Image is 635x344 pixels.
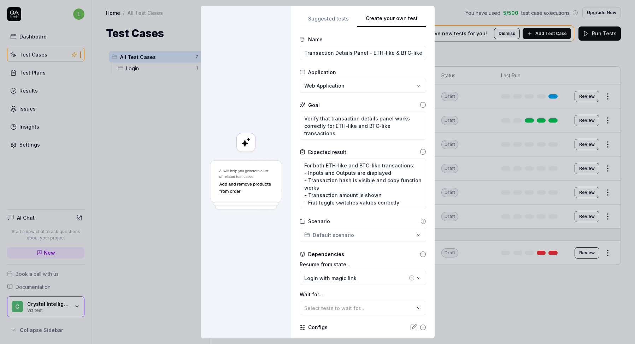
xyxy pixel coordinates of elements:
[300,261,426,268] label: Resume from state...
[304,231,354,239] div: Default scenario
[304,305,364,311] span: Select tests to wait for...
[300,79,426,93] button: Web Application
[300,291,426,298] label: Wait for...
[308,218,330,225] div: Scenario
[308,36,323,43] div: Name
[304,274,407,282] div: Login with magic link
[300,14,357,27] button: Suggested tests
[300,271,426,285] button: Login with magic link
[300,228,426,242] button: Default scenario
[209,159,283,211] img: Generate a test using AI
[308,148,346,156] div: Expected result
[357,14,426,27] button: Create your own test
[308,250,344,258] div: Dependencies
[308,69,336,76] div: Application
[300,301,426,315] button: Select tests to wait for...
[304,82,345,89] span: Web Application
[308,101,320,109] div: Goal
[308,324,328,331] div: Configs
